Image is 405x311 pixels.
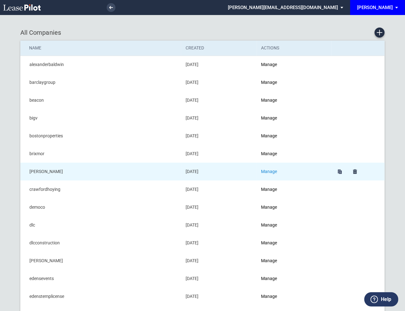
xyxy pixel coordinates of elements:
[20,145,181,163] td: brixmor
[181,74,257,91] td: [DATE]
[20,288,181,305] td: edenstemplicense
[181,91,257,109] td: [DATE]
[20,252,181,270] td: [PERSON_NAME]
[20,41,181,56] th: Name
[20,74,181,91] td: barclaygroup
[181,198,257,216] td: [DATE]
[20,91,181,109] td: beacon
[20,216,181,234] td: dlc
[261,169,277,174] a: Manage
[261,151,277,156] a: Manage
[261,115,277,120] a: Manage
[257,41,331,56] th: Actions
[181,41,257,56] th: Created
[336,167,345,176] a: Duplicate casto
[261,258,277,263] a: Manage
[181,109,257,127] td: [DATE]
[261,276,277,281] a: Manage
[20,28,385,38] div: All Companies
[181,163,257,181] td: [DATE]
[20,109,181,127] td: bigv
[375,28,385,38] a: Create new Company
[261,98,277,103] a: Manage
[20,270,181,288] td: edensevents
[20,181,181,198] td: crawfordhoying
[357,5,393,10] div: [PERSON_NAME]
[381,295,391,303] label: Help
[261,133,277,138] a: Manage
[20,56,181,74] td: alexanderbaldwin
[181,270,257,288] td: [DATE]
[181,56,257,74] td: [DATE]
[20,234,181,252] td: dlcconstruction
[181,145,257,163] td: [DATE]
[261,222,277,227] a: Manage
[181,288,257,305] td: [DATE]
[261,294,277,299] a: Manage
[20,127,181,145] td: bostonproperties
[364,292,398,307] button: Help
[351,167,360,176] a: Delete casto
[181,181,257,198] td: [DATE]
[20,198,181,216] td: democo
[261,62,277,67] a: Manage
[181,216,257,234] td: [DATE]
[181,252,257,270] td: [DATE]
[261,187,277,192] a: Manage
[181,127,257,145] td: [DATE]
[181,234,257,252] td: [DATE]
[261,205,277,210] a: Manage
[261,80,277,85] a: Manage
[20,163,181,181] td: [PERSON_NAME]
[261,240,277,245] a: Manage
